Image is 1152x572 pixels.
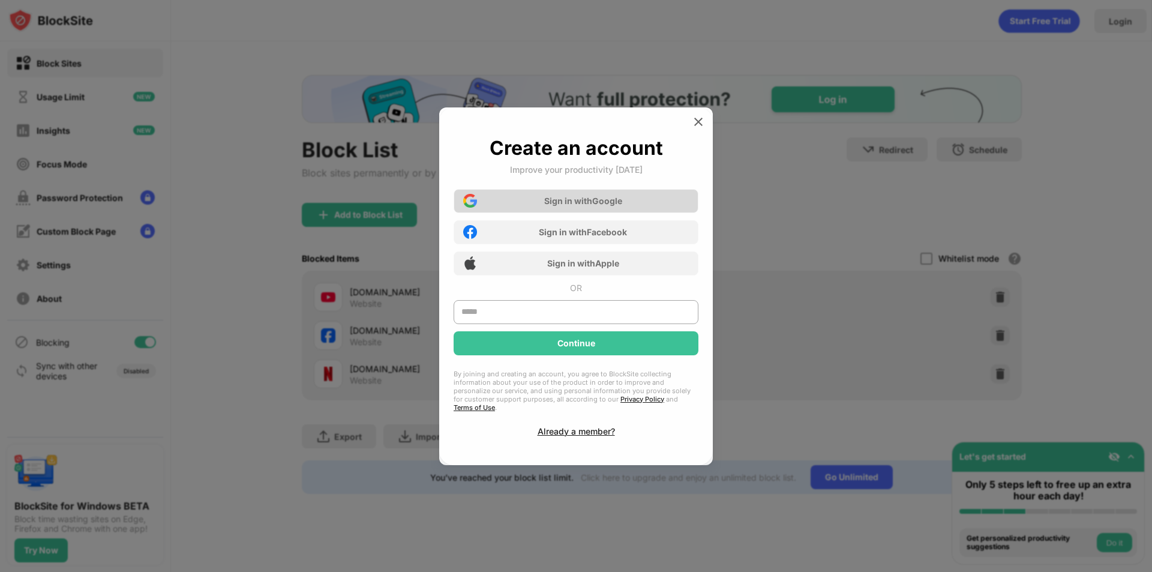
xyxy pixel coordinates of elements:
[510,164,643,175] div: Improve your productivity [DATE]
[490,136,663,160] div: Create an account
[454,370,698,412] div: By joining and creating an account, you agree to BlockSite collecting information about your use ...
[620,395,664,403] a: Privacy Policy
[570,283,582,293] div: OR
[463,194,477,208] img: google-icon.png
[547,258,619,268] div: Sign in with Apple
[544,196,622,206] div: Sign in with Google
[463,256,477,270] img: apple-icon.png
[538,426,615,436] div: Already a member?
[463,225,477,239] img: facebook-icon.png
[557,339,595,348] div: Continue
[539,227,627,237] div: Sign in with Facebook
[454,403,495,412] a: Terms of Use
